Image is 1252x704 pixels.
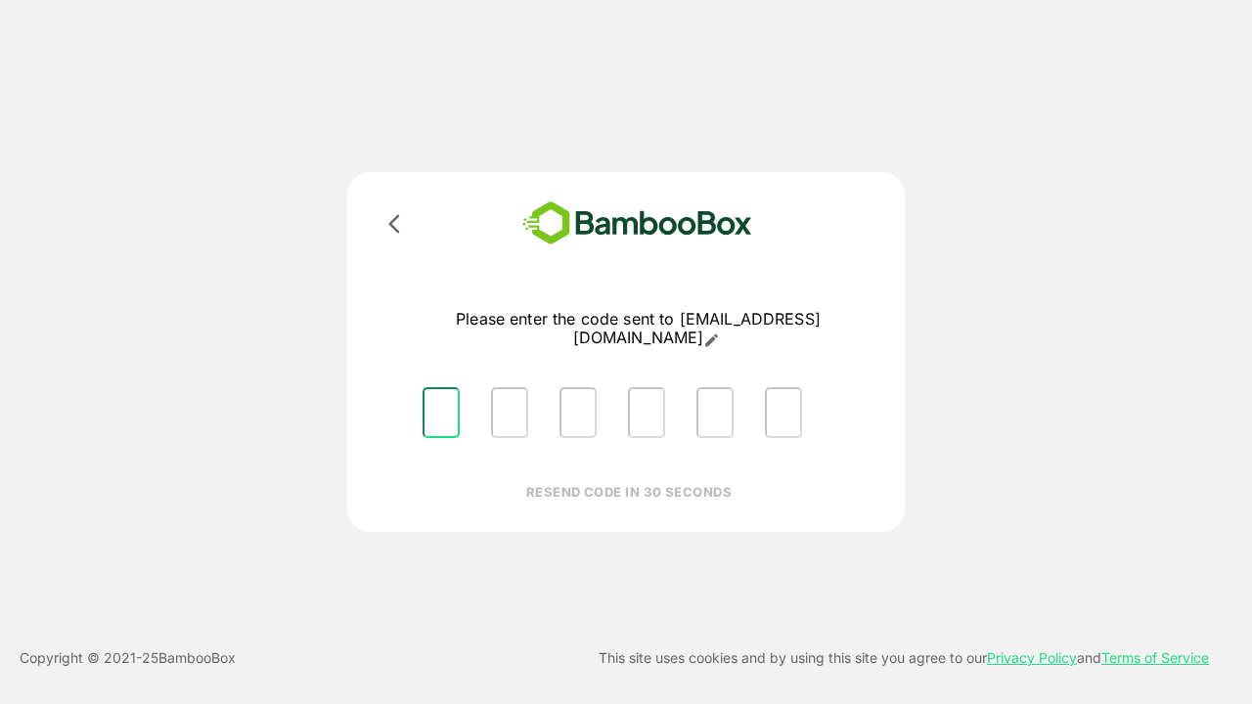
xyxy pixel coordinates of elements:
input: Please enter OTP character 5 [696,387,734,438]
img: bamboobox [494,196,781,251]
a: Terms of Service [1101,649,1209,666]
input: Please enter OTP character 1 [423,387,460,438]
a: Privacy Policy [987,649,1077,666]
p: Please enter the code sent to [EMAIL_ADDRESS][DOMAIN_NAME] [407,310,870,348]
p: Copyright © 2021- 25 BambooBox [20,646,236,670]
input: Please enter OTP character 4 [628,387,665,438]
p: This site uses cookies and by using this site you agree to our and [599,646,1209,670]
input: Please enter OTP character 2 [491,387,528,438]
input: Please enter OTP character 3 [559,387,597,438]
input: Please enter OTP character 6 [765,387,802,438]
